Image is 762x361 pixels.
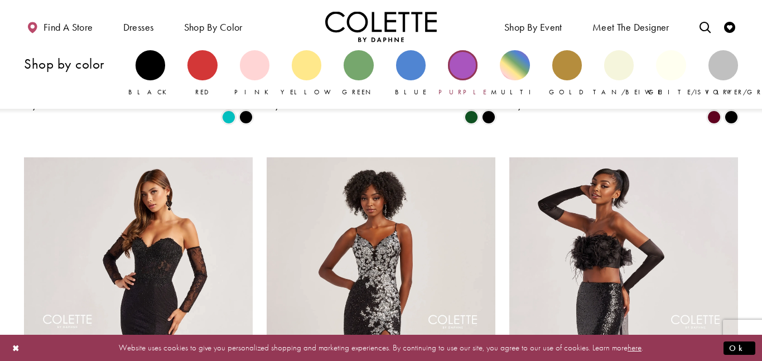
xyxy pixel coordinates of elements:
[325,11,437,42] a: Visit Home Page
[120,11,157,42] span: Dresses
[592,22,669,33] span: Meet the designer
[504,22,562,33] span: Shop By Event
[725,110,738,124] i: Black
[593,88,663,97] span: Tan/Beige
[24,11,95,42] a: Find a store
[645,88,737,97] span: White/Ivory
[590,11,672,42] a: Meet the designer
[292,50,321,97] a: Yellow
[136,50,165,97] a: Black
[239,110,253,124] i: Black
[80,340,682,355] p: Website uses cookies to give you personalized shopping and marketing experiences. By continuing t...
[222,110,235,124] i: Jade
[187,50,217,97] a: Red
[438,88,486,97] span: Purple
[482,110,495,124] i: Black
[708,50,738,97] a: Silver/Gray
[549,88,585,97] span: Gold
[501,11,565,42] span: Shop By Event
[344,50,373,97] a: Green
[396,50,426,97] a: Blue
[721,11,738,42] a: Check Wishlist
[123,22,154,33] span: Dresses
[234,88,274,97] span: Pink
[604,50,634,97] a: Tan/Beige
[44,22,93,33] span: Find a store
[281,88,337,97] span: Yellow
[342,88,375,97] span: Green
[181,11,245,42] span: Shop by color
[325,11,437,42] img: Colette by Daphne
[724,341,755,355] button: Submit Dialog
[128,88,172,97] span: Black
[184,22,243,33] span: Shop by color
[24,56,124,71] h3: Shop by color
[656,50,686,97] a: White/Ivory
[628,342,642,353] a: here
[491,88,539,97] span: Multi
[552,50,582,97] a: Gold
[465,110,478,124] i: Evergreen
[448,50,478,97] a: Purple
[7,338,26,358] button: Close Dialog
[707,110,721,124] i: Bordeaux
[500,50,529,97] a: Multi
[240,50,269,97] a: Pink
[697,11,713,42] a: Toggle search
[395,88,427,97] span: Blue
[195,88,210,97] span: Red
